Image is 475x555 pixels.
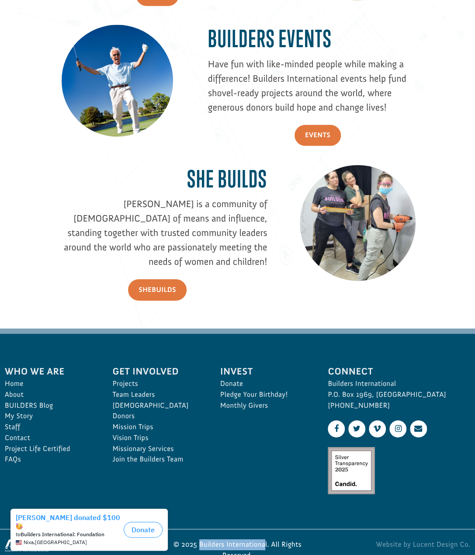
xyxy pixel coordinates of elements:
a: Projects [112,378,201,389]
a: My Story [5,411,93,422]
p: Builders International P.O. Box 1969, [GEOGRAPHIC_DATA] [PHONE_NUMBER] [328,378,470,411]
a: BUILDERS Blog [5,400,93,411]
a: Contact Us [410,420,427,437]
strong: Builders International: Foundation [21,27,104,33]
a: [DEMOGRAPHIC_DATA] [112,400,201,411]
a: Join the Builders Team [112,454,201,465]
span: Connect [328,364,470,378]
a: Events [295,125,341,146]
a: Mission Trips [112,422,201,433]
a: Donate [220,378,309,389]
span: Have fun with like-minded people while making a difference! Builders International events help fu... [208,58,406,113]
img: Senior Man Playing Golf Celebrating On Putting Green [62,25,173,136]
span: Who We Are [5,364,93,378]
a: Donors [112,411,201,422]
a: Team Leaders [112,389,201,400]
a: Vimeo [369,420,386,437]
span: Get Involved [112,364,201,378]
a: Pledge Your Birthday! [220,389,309,400]
span: Nixa , [GEOGRAPHIC_DATA] [24,35,87,41]
a: About [5,389,93,400]
a: FAQs [5,454,93,465]
a: Staff [5,422,93,433]
div: [PERSON_NAME] donated $100 [16,9,120,26]
div: to [16,27,120,33]
a: Home [5,378,93,389]
a: Project Life Certified [5,444,93,454]
a: SheBUILDS [128,279,187,301]
a: Website by Lucent Design Co. [319,539,470,550]
h2: Builders Events [208,25,428,57]
a: Monthly Givers [220,400,309,411]
img: US.png [16,35,22,41]
img: emoji partyFace [16,18,23,25]
span: Invest [220,364,309,378]
a: Contact [5,433,93,444]
a: Facebook [328,420,345,437]
img: Silver Transparency Rating for 2025 by Candid [328,447,375,494]
a: Twitter [348,420,365,437]
a: Vision Trips [112,433,201,444]
a: Instagram [389,420,406,437]
a: Missionary Services [112,444,201,454]
span: [PERSON_NAME] is a community of [DEMOGRAPHIC_DATA] of means and influence, standing together with... [64,198,267,267]
h2: She Builds [48,165,267,197]
button: Donate [124,17,163,33]
img: 20230609_083026_1075C9 [300,165,416,281]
